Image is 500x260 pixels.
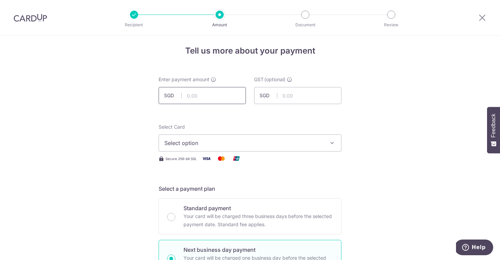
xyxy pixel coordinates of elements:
[366,21,416,28] p: Review
[254,87,341,104] input: 0.00
[14,14,47,22] img: CardUp
[194,21,245,28] p: Amount
[159,87,246,104] input: 0.00
[159,134,341,151] button: Select option
[260,92,277,99] span: SGD
[183,204,333,212] p: Standard payment
[230,154,243,163] img: Union Pay
[183,246,333,254] p: Next business day payment
[159,45,341,57] h4: Tell us more about your payment
[254,76,264,83] span: GST
[164,139,323,147] span: Select option
[280,21,330,28] p: Document
[164,92,182,99] span: SGD
[165,156,197,161] span: Secure 256-bit SSL
[183,212,333,229] p: Your card will be charged three business days before the selected payment date. Standard fee appl...
[109,21,159,28] p: Recipient
[159,124,185,130] span: translation missing: en.payables.payment_networks.credit_card.summary.labels.select_card
[159,185,341,193] h5: Select a payment plan
[200,154,213,163] img: Visa
[487,107,500,153] button: Feedback - Show survey
[456,240,493,257] iframe: Opens a widget where you can find more information
[215,154,228,163] img: Mastercard
[490,114,497,138] span: Feedback
[159,76,209,83] span: Enter payment amount
[264,76,285,83] span: (optional)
